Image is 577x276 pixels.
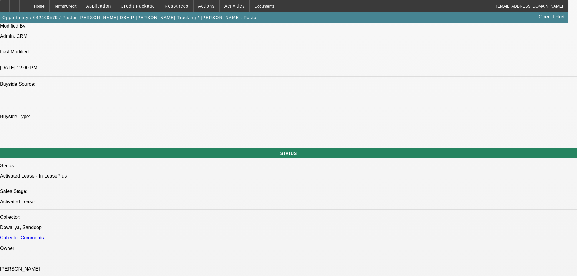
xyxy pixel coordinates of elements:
span: Opportunity / 042400579 / Pastor [PERSON_NAME] DBA P [PERSON_NAME] Trucking / [PERSON_NAME], Pastor [2,15,258,20]
button: Application [81,0,115,12]
span: Application [86,4,111,8]
a: Open Ticket [536,12,567,22]
button: Actions [194,0,219,12]
span: STATUS [280,151,297,156]
span: Activities [224,4,245,8]
span: Actions [198,4,215,8]
button: Activities [220,0,250,12]
span: Resources [165,4,188,8]
button: Resources [160,0,193,12]
button: Credit Package [116,0,160,12]
span: Credit Package [121,4,155,8]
